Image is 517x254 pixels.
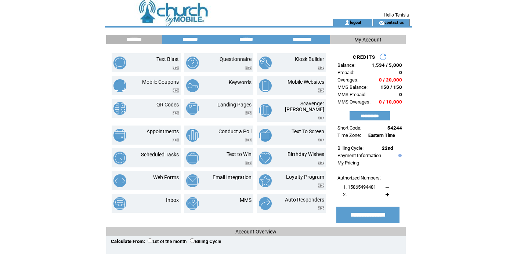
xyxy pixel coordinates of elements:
img: qr-codes.png [113,102,126,115]
img: mms.png [186,197,199,210]
label: 1st of the month [148,239,187,244]
a: Text to Win [227,151,252,157]
a: Scavenger [PERSON_NAME] [285,101,324,112]
img: contact_us_icon.gif [379,20,384,26]
input: Billing Cycle [190,238,195,243]
img: mobile-coupons.png [113,79,126,92]
a: logout [350,20,361,25]
a: Web Forms [153,174,179,180]
a: Kiosk Builder [295,56,324,62]
img: text-blast.png [113,57,126,69]
span: 2. [343,192,347,197]
img: appointments.png [113,129,126,142]
img: loyalty-program.png [259,174,272,187]
a: Text To Screen [292,128,324,134]
img: auto-responders.png [259,197,272,210]
img: video.png [318,138,324,142]
a: Payment Information [337,153,381,158]
span: Overages: [337,77,358,83]
a: Text Blast [156,56,179,62]
img: video.png [318,161,324,165]
img: video.png [318,66,324,70]
img: video.png [318,116,324,120]
img: scheduled-tasks.png [113,152,126,164]
a: contact us [384,20,404,25]
span: 1,534 / 5,000 [372,62,402,68]
img: mobile-websites.png [259,79,272,92]
span: MMS Balance: [337,84,368,90]
img: video.png [318,88,324,92]
a: Appointments [147,128,179,134]
img: keywords.png [186,79,199,92]
span: 0 / 10,000 [379,99,402,105]
span: 1. 15865494481 [343,184,376,190]
span: My Account [354,37,382,43]
a: Scheduled Tasks [141,152,179,157]
img: video.png [245,111,252,115]
a: Email Integration [213,174,252,180]
img: conduct-a-poll.png [186,129,199,142]
label: Billing Cycle [190,239,221,244]
a: QR Codes [156,102,179,108]
img: video.png [173,88,179,92]
span: Authorized Numbers: [337,175,381,181]
span: Billing Cycle: [337,145,364,151]
span: Short Code: [337,125,361,131]
a: Birthday Wishes [288,151,324,157]
img: questionnaire.png [186,57,199,69]
a: Mobile Websites [288,79,324,85]
span: 150 / 150 [380,84,402,90]
span: Calculate From: [111,239,145,244]
img: video.png [245,161,252,165]
a: Loyalty Program [286,174,324,180]
img: video.png [173,66,179,70]
input: 1st of the month [148,238,152,243]
img: video.png [245,66,252,70]
span: 0 / 20,000 [379,77,402,83]
img: text-to-win.png [186,152,199,164]
img: scavenger-hunt.png [259,104,272,117]
img: video.png [173,138,179,142]
a: Auto Responders [285,197,324,203]
a: Mobile Coupons [142,79,179,85]
img: help.gif [397,154,402,157]
img: video.png [173,111,179,115]
a: Questionnaire [220,56,252,62]
img: birthday-wishes.png [259,152,272,164]
span: 54244 [387,125,402,131]
img: video.png [318,184,324,188]
a: Conduct a Poll [218,128,252,134]
span: Hello Tenisia [384,12,409,18]
img: kiosk-builder.png [259,57,272,69]
span: Balance: [337,62,355,68]
img: email-integration.png [186,174,199,187]
span: 0 [399,92,402,97]
img: video.png [318,206,324,210]
a: My Pricing [337,160,359,166]
img: web-forms.png [113,174,126,187]
img: text-to-screen.png [259,129,272,142]
span: Time Zone: [337,133,361,138]
a: Inbox [166,197,179,203]
span: MMS Prepaid: [337,92,366,97]
img: video.png [245,138,252,142]
img: account_icon.gif [344,20,350,26]
img: inbox.png [113,197,126,210]
span: 0 [399,70,402,75]
span: CREDITS [353,54,375,60]
a: Keywords [229,79,252,85]
span: 22nd [382,145,393,151]
span: Eastern Time [368,133,395,138]
span: MMS Overages: [337,99,370,105]
a: MMS [240,197,252,203]
a: Landing Pages [217,102,252,108]
span: Account Overview [235,229,276,235]
span: Prepaid: [337,70,354,75]
img: landing-pages.png [186,102,199,115]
